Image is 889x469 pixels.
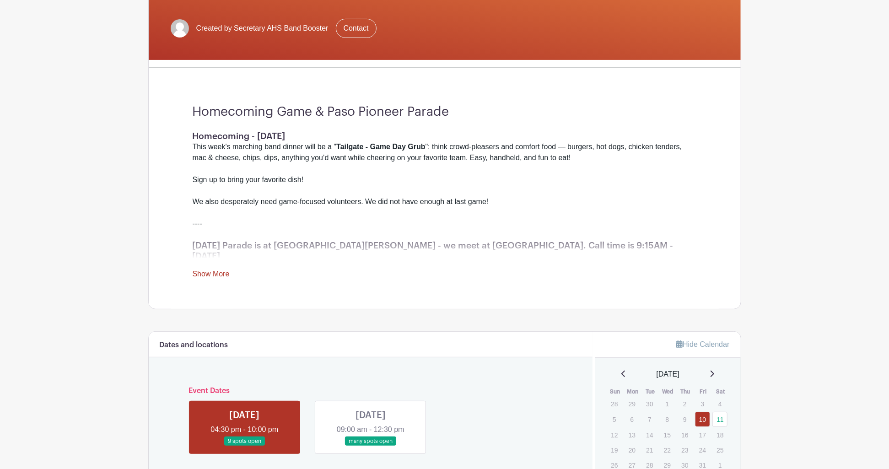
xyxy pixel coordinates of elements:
p: 16 [677,428,692,442]
p: 5 [607,412,622,426]
h1: [DATE] Parade is at [GEOGRAPHIC_DATA][PERSON_NAME] - we meet at [GEOGRAPHIC_DATA]. Call time is 9... [193,240,697,261]
p: 28 [607,397,622,411]
p: 3 [695,397,710,411]
p: 14 [642,428,657,442]
p: 2 [677,397,692,411]
p: 22 [660,443,675,457]
p: 21 [642,443,657,457]
p: 1 [660,397,675,411]
p: 25 [712,443,727,457]
p: 12 [607,428,622,442]
th: Thu [677,387,695,396]
span: [DATE] [657,369,679,380]
a: Hide Calendar [676,340,729,348]
a: Show More [193,270,230,281]
div: This week's marching band dinner will be a " ": think crowd-pleasers and comfort food — burgers, ... [193,141,697,240]
p: 24 [695,443,710,457]
h3: Homecoming Game & Paso Pioneer Parade [193,104,697,120]
span: Created by Secretary AHS Band Booster [196,23,329,34]
p: 20 [625,443,640,457]
p: 23 [677,443,692,457]
p: 9 [677,412,692,426]
strong: Tailgate - Game Day Grub [336,143,425,151]
p: 4 [712,397,727,411]
img: default-ce2991bfa6775e67f084385cd625a349d9dcbb7a52a09fb2fda1e96e2d18dcdb.png [171,19,189,38]
a: Contact [336,19,377,38]
p: 29 [625,397,640,411]
th: Fri [695,387,712,396]
h1: Homecoming - [DATE] [193,131,697,141]
p: 13 [625,428,640,442]
p: 30 [642,397,657,411]
p: 8 [660,412,675,426]
th: Wed [659,387,677,396]
th: Sun [606,387,624,396]
p: 18 [712,428,727,442]
p: 17 [695,428,710,442]
h6: Event Dates [182,387,560,395]
p: 15 [660,428,675,442]
th: Sat [712,387,730,396]
a: 11 [712,412,727,427]
p: 6 [625,412,640,426]
h6: Dates and locations [160,341,228,350]
th: Tue [641,387,659,396]
p: 7 [642,412,657,426]
th: Mon [624,387,642,396]
a: 10 [695,412,710,427]
p: 19 [607,443,622,457]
